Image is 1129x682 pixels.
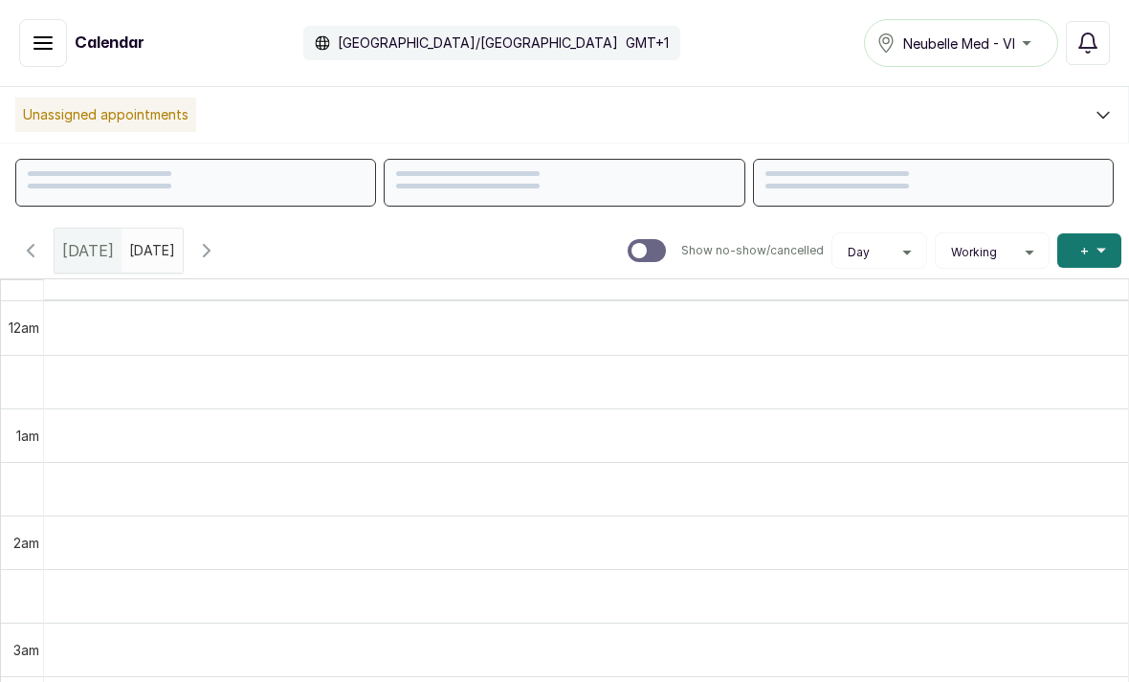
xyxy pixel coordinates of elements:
[338,33,618,53] p: [GEOGRAPHIC_DATA]/[GEOGRAPHIC_DATA]
[1057,233,1121,268] button: +
[10,533,43,553] div: 2am
[12,426,43,446] div: 1am
[848,245,870,260] span: Day
[62,239,114,262] span: [DATE]
[864,19,1058,67] button: Neubelle Med - VI
[951,245,997,260] span: Working
[626,33,669,53] p: GMT+1
[1080,241,1089,260] span: +
[903,33,1015,54] span: Neubelle Med - VI
[75,32,144,55] h1: Calendar
[10,640,43,660] div: 3am
[15,98,196,132] p: Unassigned appointments
[840,245,919,260] button: Day
[5,318,43,338] div: 12am
[681,243,824,258] p: Show no-show/cancelled
[55,229,122,273] div: [DATE]
[943,245,1041,260] button: Working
